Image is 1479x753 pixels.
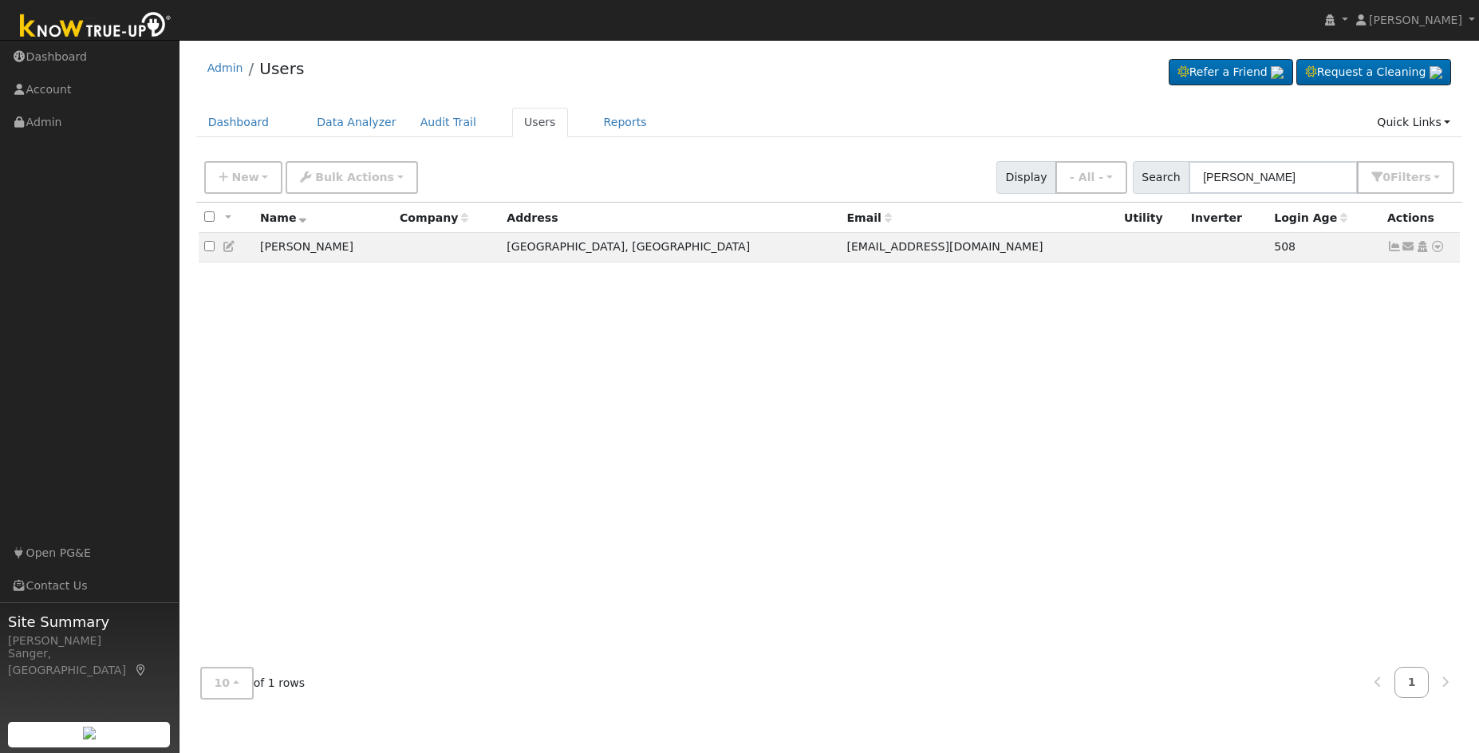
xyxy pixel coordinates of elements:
img: retrieve [1430,66,1442,79]
input: Search [1189,161,1358,194]
td: [GEOGRAPHIC_DATA], [GEOGRAPHIC_DATA] [501,233,841,262]
a: Users [259,59,304,78]
span: 04/17/2024 4:46:21 PM [1274,240,1296,253]
a: humbertocardenas2003@hotmail.com [1402,239,1416,255]
td: [PERSON_NAME] [254,233,394,262]
span: Name [260,211,307,224]
span: Email [846,211,891,224]
div: Utility [1124,210,1180,227]
span: Search [1133,161,1189,194]
a: Login As [1415,240,1430,253]
div: Address [507,210,835,227]
a: Users [512,108,568,137]
span: New [231,171,258,183]
a: 1 [1394,667,1430,698]
span: Filter [1390,171,1431,183]
button: New [204,161,283,194]
a: Reports [592,108,659,137]
span: Site Summary [8,611,171,633]
span: s [1424,171,1430,183]
div: Actions [1387,210,1454,227]
a: Request a Cleaning [1296,59,1451,86]
button: 0Filters [1357,161,1454,194]
img: retrieve [83,727,96,739]
button: - All - [1055,161,1127,194]
a: Quick Links [1365,108,1462,137]
a: Edit User [223,240,237,253]
span: Display [996,161,1056,194]
span: Days since last login [1274,211,1347,224]
a: Audit Trail [408,108,488,137]
span: 10 [215,676,231,689]
span: [PERSON_NAME] [1369,14,1462,26]
a: Dashboard [196,108,282,137]
div: Sanger, [GEOGRAPHIC_DATA] [8,645,171,679]
span: Company name [400,211,468,224]
a: Map [134,664,148,676]
a: Data Analyzer [305,108,408,137]
div: Inverter [1191,210,1263,227]
button: Bulk Actions [286,161,417,194]
img: Know True-Up [12,9,179,45]
img: retrieve [1271,66,1284,79]
span: Bulk Actions [315,171,394,183]
span: [EMAIL_ADDRESS][DOMAIN_NAME] [846,240,1043,253]
a: Refer a Friend [1169,59,1293,86]
span: of 1 rows [200,667,306,700]
a: Admin [207,61,243,74]
button: 10 [200,667,254,700]
div: [PERSON_NAME] [8,633,171,649]
a: Not connected [1387,240,1402,253]
a: Other actions [1430,239,1445,255]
